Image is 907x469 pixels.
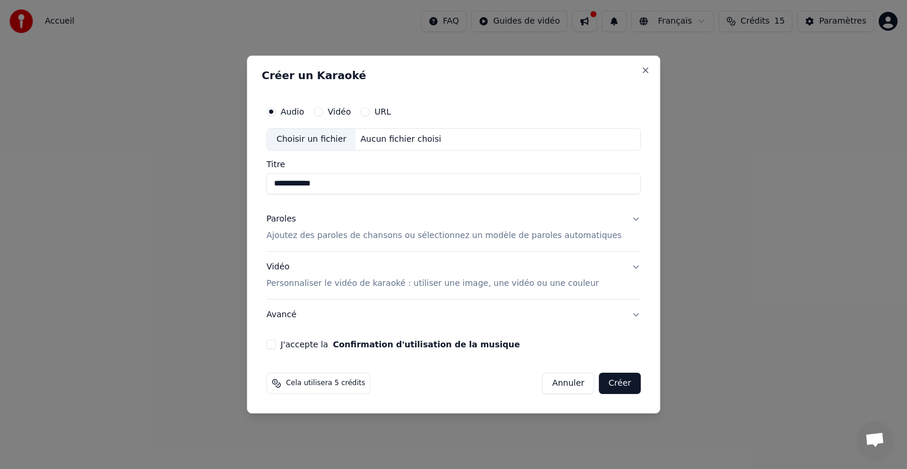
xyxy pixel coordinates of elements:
button: Avancé [266,299,641,330]
label: URL [374,108,391,116]
button: VidéoPersonnaliser le vidéo de karaoké : utiliser une image, une vidéo ou une couleur [266,252,641,299]
label: Titre [266,160,641,168]
h2: Créer un Karaoké [262,70,645,81]
div: Paroles [266,213,296,225]
div: Vidéo [266,261,599,289]
button: Annuler [542,373,594,394]
label: Audio [280,108,304,116]
button: ParolesAjoutez des paroles de chansons ou sélectionnez un modèle de paroles automatiques [266,204,641,251]
div: Aucun fichier choisi [356,133,446,145]
label: J'accepte la [280,340,520,349]
p: Personnaliser le vidéo de karaoké : utiliser une image, une vidéo ou une couleur [266,278,599,289]
label: Vidéo [328,108,351,116]
button: Créer [599,373,641,394]
span: Cela utilisera 5 crédits [286,379,365,388]
button: J'accepte la [333,340,520,349]
div: Choisir un fichier [267,129,355,150]
p: Ajoutez des paroles de chansons ou sélectionnez un modèle de paroles automatiques [266,230,622,242]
